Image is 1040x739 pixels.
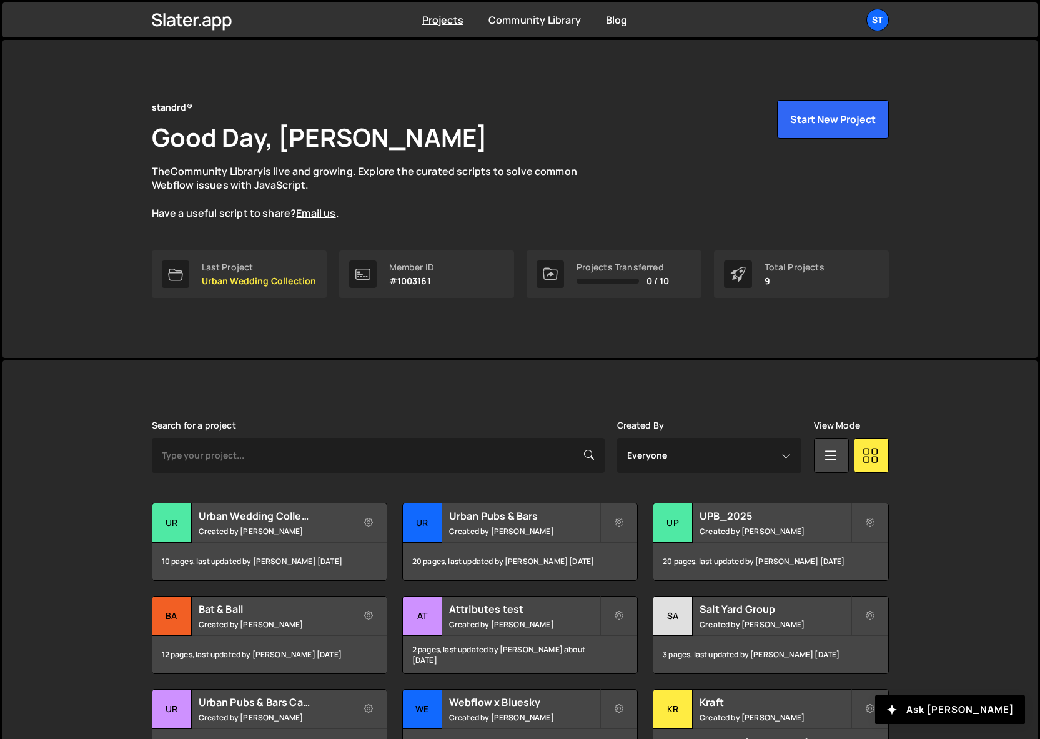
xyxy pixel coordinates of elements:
[389,276,434,286] p: #1003161
[202,276,317,286] p: Urban Wedding Collection
[700,619,850,630] small: Created by [PERSON_NAME]
[402,596,638,674] a: At Attributes test Created by [PERSON_NAME] 2 pages, last updated by [PERSON_NAME] about [DATE]
[646,276,670,286] span: 0 / 10
[152,250,327,298] a: Last Project Urban Wedding Collection
[199,526,349,537] small: Created by [PERSON_NAME]
[653,503,693,543] div: UP
[700,712,850,723] small: Created by [PERSON_NAME]
[700,695,850,709] h2: Kraft
[152,503,387,581] a: Ur Urban Wedding Collection Created by [PERSON_NAME] 10 pages, last updated by [PERSON_NAME] [DATE]
[152,690,192,729] div: Ur
[152,597,192,636] div: Ba
[152,164,602,221] p: The is live and growing. Explore the curated scripts to solve common Webflow issues with JavaScri...
[653,636,888,673] div: 3 pages, last updated by [PERSON_NAME] [DATE]
[152,100,192,115] div: standrd®
[653,597,693,636] div: Sa
[403,503,442,543] div: Ur
[403,636,637,673] div: 2 pages, last updated by [PERSON_NAME] about [DATE]
[171,164,263,178] a: Community Library
[653,596,888,674] a: Sa Salt Yard Group Created by [PERSON_NAME] 3 pages, last updated by [PERSON_NAME] [DATE]
[199,619,349,630] small: Created by [PERSON_NAME]
[866,9,889,31] a: st
[814,420,860,430] label: View Mode
[875,695,1025,724] button: Ask [PERSON_NAME]
[202,262,317,272] div: Last Project
[617,420,665,430] label: Created By
[700,509,850,523] h2: UPB_2025
[449,526,600,537] small: Created by [PERSON_NAME]
[152,438,605,473] input: Type your project...
[296,206,335,220] a: Email us
[152,636,387,673] div: 12 pages, last updated by [PERSON_NAME] [DATE]
[449,602,600,616] h2: Attributes test
[199,602,349,616] h2: Bat & Ball
[606,13,628,27] a: Blog
[402,503,638,581] a: Ur Urban Pubs & Bars Created by [PERSON_NAME] 20 pages, last updated by [PERSON_NAME] [DATE]
[403,690,442,729] div: We
[152,503,192,543] div: Ur
[389,262,434,272] div: Member ID
[449,619,600,630] small: Created by [PERSON_NAME]
[403,597,442,636] div: At
[653,543,888,580] div: 20 pages, last updated by [PERSON_NAME] [DATE]
[577,262,670,272] div: Projects Transferred
[488,13,581,27] a: Community Library
[765,262,825,272] div: Total Projects
[152,543,387,580] div: 10 pages, last updated by [PERSON_NAME] [DATE]
[449,695,600,709] h2: Webflow x Bluesky
[765,276,825,286] p: 9
[152,420,236,430] label: Search for a project
[449,509,600,523] h2: Urban Pubs & Bars
[777,100,889,139] button: Start New Project
[422,13,463,27] a: Projects
[700,602,850,616] h2: Salt Yard Group
[199,712,349,723] small: Created by [PERSON_NAME]
[152,120,488,154] h1: Good Day, [PERSON_NAME]
[199,695,349,709] h2: Urban Pubs & Bars Careers
[653,503,888,581] a: UP UPB_2025 Created by [PERSON_NAME] 20 pages, last updated by [PERSON_NAME] [DATE]
[403,543,637,580] div: 20 pages, last updated by [PERSON_NAME] [DATE]
[700,526,850,537] small: Created by [PERSON_NAME]
[653,690,693,729] div: Kr
[449,712,600,723] small: Created by [PERSON_NAME]
[199,509,349,523] h2: Urban Wedding Collection
[152,596,387,674] a: Ba Bat & Ball Created by [PERSON_NAME] 12 pages, last updated by [PERSON_NAME] [DATE]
